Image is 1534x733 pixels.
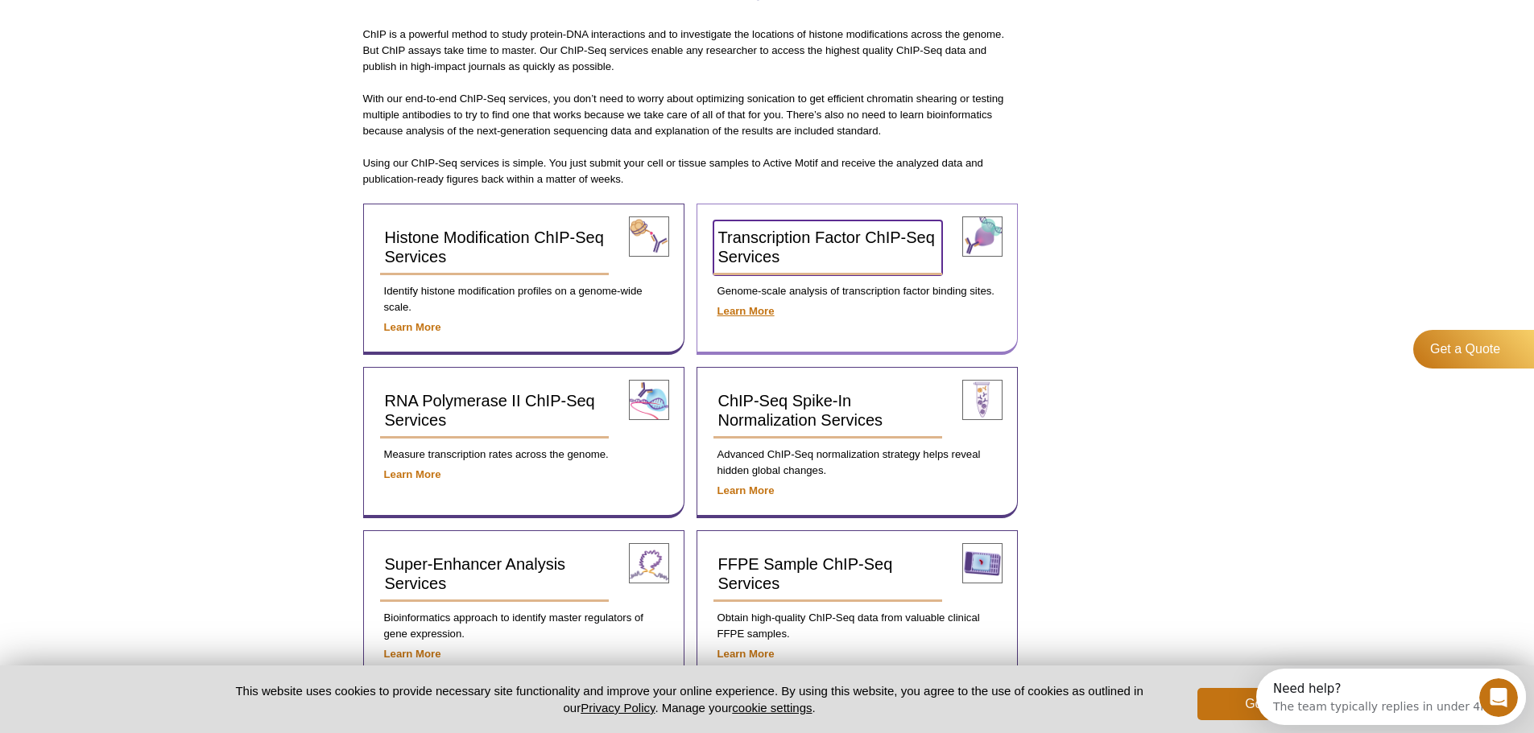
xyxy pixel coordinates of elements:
[385,555,566,592] span: Super-Enhancer Analysis Services
[718,392,883,429] span: ChIP-Seq Spike-In Normalization Services
[384,648,441,660] a: Learn More
[717,305,775,317] a: Learn More
[380,547,610,602] a: Super-Enhancer Analysis Services
[713,384,943,439] a: ChIP-Seq Spike-In Normalization Services
[962,380,1003,420] img: ChIP-Seq spike-in normalization
[1256,669,1526,725] iframe: Intercom live chat discovery launcher
[717,648,775,660] a: Learn More
[380,384,610,439] a: RNA Polymerase II ChIP-Seq Services
[380,447,668,463] p: Measure transcription rates across the genome.
[718,229,935,266] span: Transcription Factor ChIP-Seq Services
[962,216,1003,257] img: transcription factor ChIP-Seq
[717,484,775,496] a: Learn More
[1197,688,1326,720] button: Got it!
[962,543,1003,583] img: FFPE ChIP-Seq
[385,392,595,429] span: RNA Polymerase II ChIP-Seq Services
[363,27,1019,75] p: ChIP is a powerful method to study protein-DNA interactions and to investigate the locations of h...
[6,6,283,51] div: Open Intercom Messenger
[380,220,610,275] a: Histone Modification ChIP-Seq Services
[629,543,669,583] img: ChIP-Seq super-enhancer analysis
[718,555,893,592] span: FFPE Sample ChIP-Seq Services
[713,283,1001,299] p: Genome-scale analysis of transcription factor binding sites.
[581,701,655,714] a: Privacy Policy
[380,283,668,315] p: Identify histone modification profiles on a genome-wide scale.
[384,321,441,333] a: Learn More
[1479,678,1518,717] iframe: Intercom live chat
[380,610,668,642] p: Bioinformatics approach to identify master regulators of gene expression.
[713,220,943,275] a: Transcription Factor ChIP-Seq Services
[385,229,604,266] span: Histone Modification ChIP-Seq Services
[17,27,235,43] div: The team typically replies in under 4m
[363,91,1019,139] p: With our end-to-end ChIP-Seq services, you don’t need to worry about optimizing sonication to get...
[17,14,235,27] div: Need help?
[1413,330,1534,369] a: Get a Quote
[629,380,669,420] img: RNA pol II ChIP-Seq
[629,216,669,257] img: histone modification ChIP-Seq
[384,468,441,480] a: Learn More
[713,610,1001,642] p: Obtain high-quality ChIP-Seq data from valuable clinical FFPE samples.
[732,701,812,714] button: cookie settings
[363,155,1019,187] p: Using our ChIP-Seq services is simple. You just submit your cell or tissue samples to Active Moti...
[713,547,943,602] a: FFPE Sample ChIP-Seq Services
[713,447,1001,479] p: Advanced ChIP-Seq normalization strategy helps reveal hidden global changes.
[208,682,1172,716] p: This website uses cookies to provide necessary site functionality and improve your online experie...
